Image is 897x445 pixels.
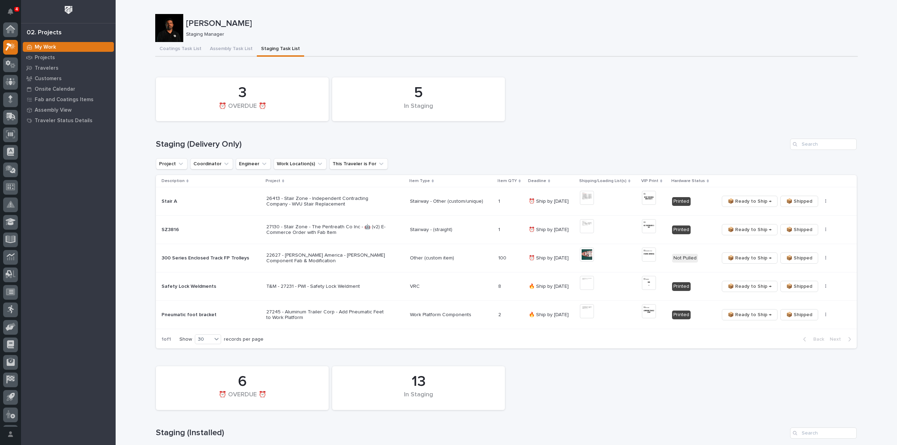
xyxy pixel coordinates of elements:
p: 22627 - [PERSON_NAME] America - [PERSON_NAME] Component Fab & Modification [266,252,389,264]
p: 🔥 Ship by [DATE] [529,312,574,318]
button: 📦 Shipped [780,224,818,235]
p: Pneumatic foot bracket [162,311,218,318]
div: In Staging [344,391,493,406]
div: Printed [672,282,691,291]
span: 📦 Shipped [786,282,812,291]
p: Assembly View [35,107,71,113]
div: 3 [168,84,317,102]
div: Printed [672,311,691,319]
p: Fab and Coatings Items [35,97,94,103]
a: Fab and Coatings Items [21,94,116,105]
span: 📦 Shipped [786,311,812,319]
div: ⏰ OVERDUE ⏰ [168,103,317,117]
span: Next [830,336,845,342]
p: Customers [35,76,62,82]
div: Printed [672,197,691,206]
a: My Work [21,42,116,52]
p: Item Type [409,177,430,185]
p: Work Platform Components [410,312,493,318]
div: 5 [344,84,493,102]
p: T&M - 27231 - PWI - Safety Lock Weldment [266,284,389,290]
a: Customers [21,73,116,84]
p: SZ3816 [162,225,180,233]
button: Engineer [236,158,271,169]
a: Traveler Status Details [21,115,116,126]
p: Project [266,177,280,185]
button: 📦 Ready to Ship → [722,224,778,235]
img: Workspace Logo [62,4,75,16]
p: Stairway - (straight) [410,227,493,233]
p: Show [179,336,192,342]
p: ⏰ Ship by [DATE] [529,199,574,204]
p: My Work [35,44,56,50]
p: Shipping/Loading List(s) [579,177,626,185]
div: 13 [344,373,493,390]
p: records per page [224,336,263,342]
p: 1 [498,197,501,204]
p: 27130 - Stair Zone - The Pentreath Co Inc - 🤖 (v2) E-Commerce Order with Fab Item [266,224,389,236]
button: Next [827,336,857,342]
p: Stair A [162,197,178,204]
p: ⏰ Ship by [DATE] [529,255,574,261]
tr: Stair AStair A 26413 - Stair Zone - Independent Contracting Company - WVU Stair ReplacementStairw... [156,187,857,216]
p: 26413 - Stair Zone - Independent Contracting Company - WVU Stair Replacement [266,196,389,208]
span: 📦 Ready to Ship → [728,254,772,262]
p: 🔥 Ship by [DATE] [529,284,574,290]
p: 300 Series Enclosed Track FP Trolleys [162,254,251,261]
p: ⏰ Ship by [DATE] [529,227,574,233]
a: Projects [21,52,116,63]
button: 📦 Ready to Ship → [722,309,778,320]
button: 📦 Ready to Ship → [722,196,778,207]
p: Onsite Calendar [35,86,75,92]
span: Back [809,336,824,342]
button: Notifications [3,4,18,19]
h1: Staging (Installed) [156,428,787,438]
span: 📦 Ready to Ship → [728,282,772,291]
span: 📦 Shipped [786,254,812,262]
button: 📦 Shipped [780,281,818,292]
div: 02. Projects [27,29,62,37]
button: Coatings Task List [155,42,206,57]
tr: Safety Lock WeldmentsSafety Lock Weldments T&M - 27231 - PWI - Safety Lock WeldmentVRC88 🔥 Ship b... [156,272,857,301]
span: 📦 Ready to Ship → [728,197,772,206]
p: Hardware Status [671,177,705,185]
p: Deadline [528,177,546,185]
p: 27245 - Aluminum Trailer Corp - Add Pneumatic Feet to Work Platform [266,309,389,321]
div: In Staging [344,103,493,117]
div: ⏰ OVERDUE ⏰ [168,391,317,406]
input: Search [790,427,857,439]
div: 30 [195,336,212,343]
p: Travelers [35,65,59,71]
button: Back [797,336,827,342]
a: Travelers [21,63,116,73]
tr: 300 Series Enclosed Track FP Trolleys300 Series Enclosed Track FP Trolleys 22627 - [PERSON_NAME] ... [156,244,857,272]
button: Assembly Task List [206,42,257,57]
button: This Traveler is For [329,158,388,169]
a: Onsite Calendar [21,84,116,94]
button: 📦 Ready to Ship → [722,281,778,292]
button: 📦 Ready to Ship → [722,252,778,264]
p: Stairway - Other (custom/unique) [410,199,493,204]
div: Printed [672,225,691,234]
span: 📦 Ready to Ship → [728,311,772,319]
p: 2 [498,311,502,318]
div: 6 [168,373,317,390]
tr: SZ3816SZ3816 27130 - Stair Zone - The Pentreath Co Inc - 🤖 (v2) E-Commerce Order with Fab ItemSta... [156,216,857,244]
span: 📦 Ready to Ship → [728,225,772,234]
button: 📦 Shipped [780,309,818,320]
button: Staging Task List [257,42,304,57]
button: Work Location(s) [274,158,327,169]
span: 📦 Shipped [786,225,812,234]
button: Coordinator [190,158,233,169]
button: Project [156,158,187,169]
p: Projects [35,55,55,61]
p: 4 [15,7,18,12]
a: Assembly View [21,105,116,115]
button: 📦 Shipped [780,196,818,207]
h1: Staging (Delivery Only) [156,139,787,150]
p: VRC [410,284,493,290]
p: Traveler Status Details [35,118,93,124]
p: Other (custom item) [410,255,493,261]
p: [PERSON_NAME] [186,19,855,29]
